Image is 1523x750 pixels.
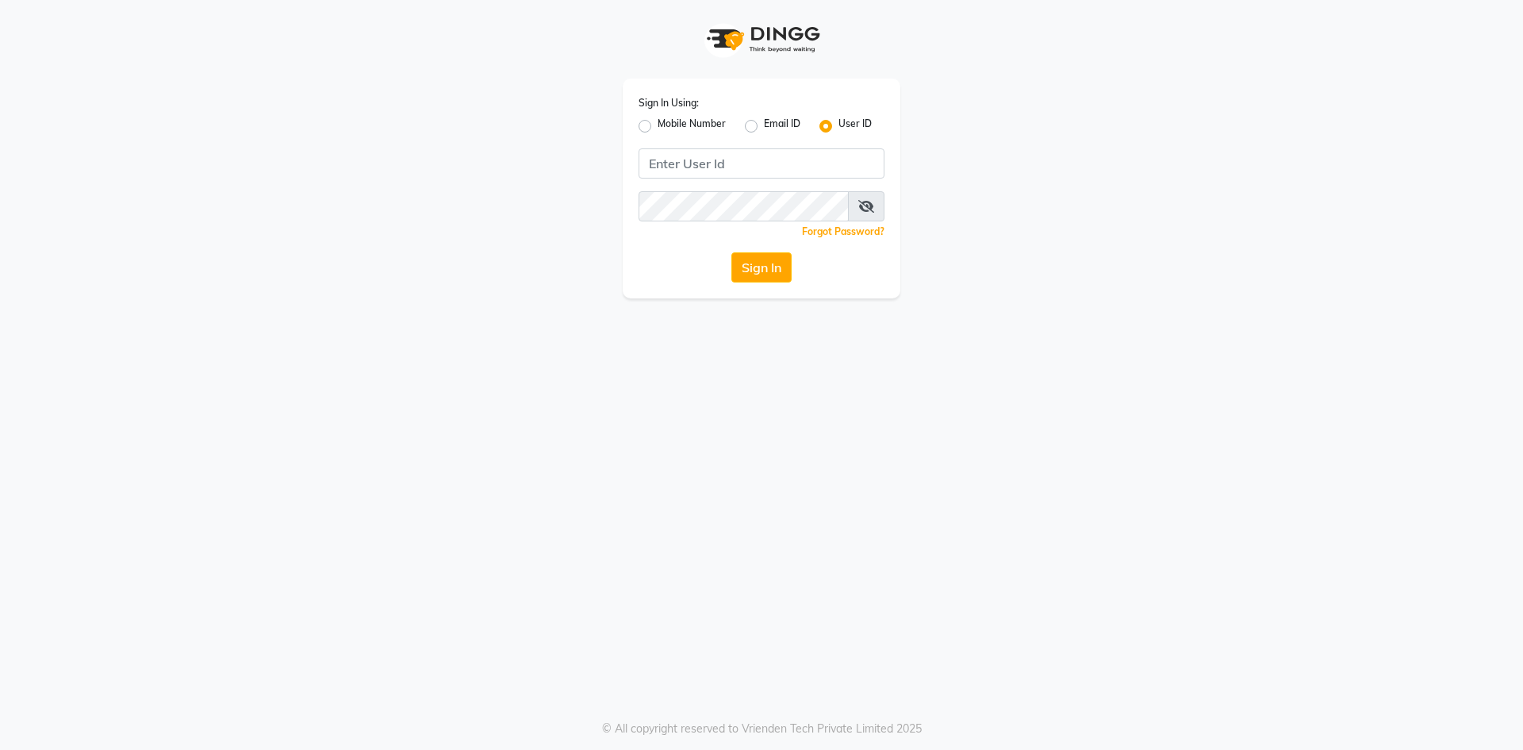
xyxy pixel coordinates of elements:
label: Email ID [764,117,800,136]
input: Username [639,148,884,179]
input: Username [639,191,849,221]
label: Mobile Number [658,117,726,136]
label: User ID [838,117,872,136]
img: logo1.svg [698,16,825,63]
label: Sign In Using: [639,96,699,110]
button: Sign In [731,252,792,283]
a: Forgot Password? [802,225,884,237]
